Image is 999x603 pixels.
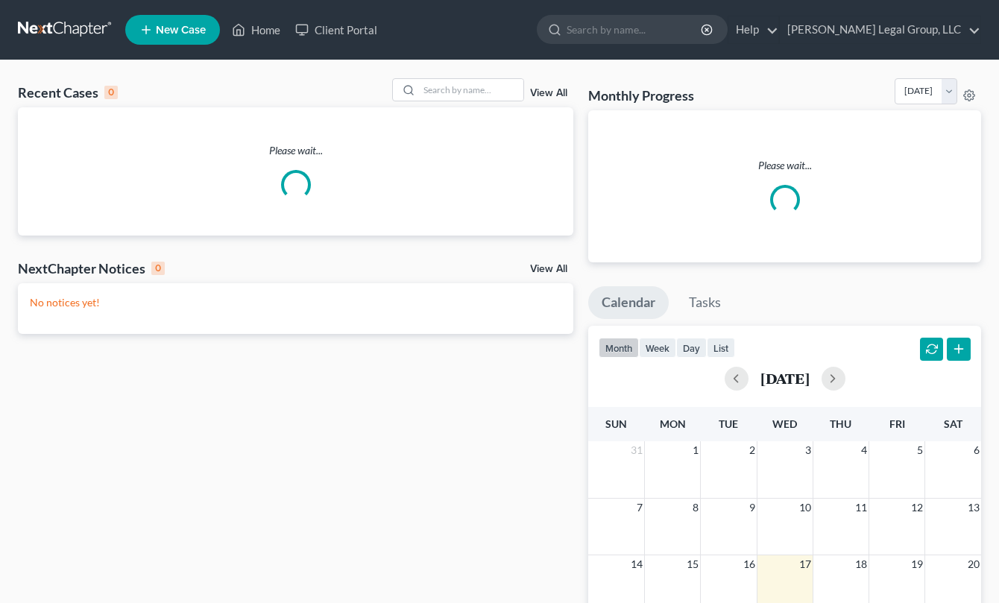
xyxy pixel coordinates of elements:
span: 12 [910,499,924,517]
span: 7 [635,499,644,517]
span: Sat [944,417,962,430]
span: 17 [798,555,813,573]
span: Fri [889,417,905,430]
a: Help [728,16,778,43]
span: 4 [860,441,869,459]
div: 0 [104,86,118,99]
div: Recent Cases [18,83,118,101]
span: 6 [972,441,981,459]
h2: [DATE] [760,370,810,386]
span: 18 [854,555,869,573]
span: 13 [966,499,981,517]
h3: Monthly Progress [588,86,694,104]
span: Wed [772,417,797,430]
input: Search by name... [567,16,703,43]
span: 10 [798,499,813,517]
span: 8 [691,499,700,517]
a: View All [530,264,567,274]
span: Thu [830,417,851,430]
p: Please wait... [600,158,969,173]
p: Please wait... [18,143,573,158]
span: 16 [742,555,757,573]
span: 2 [748,441,757,459]
a: Home [224,16,288,43]
a: Client Portal [288,16,385,43]
span: New Case [156,25,206,36]
span: 14 [629,555,644,573]
span: 15 [685,555,700,573]
span: 20 [966,555,981,573]
span: 19 [910,555,924,573]
a: Tasks [675,286,734,319]
a: View All [530,88,567,98]
span: 31 [629,441,644,459]
a: [PERSON_NAME] Legal Group, LLC [780,16,980,43]
button: day [676,338,707,358]
span: Sun [605,417,627,430]
button: month [599,338,639,358]
span: 11 [854,499,869,517]
input: Search by name... [419,79,523,101]
p: No notices yet! [30,295,561,310]
button: list [707,338,735,358]
div: NextChapter Notices [18,259,165,277]
div: 0 [151,262,165,275]
span: Mon [660,417,686,430]
span: 1 [691,441,700,459]
span: 5 [916,441,924,459]
span: 9 [748,499,757,517]
a: Calendar [588,286,669,319]
span: Tue [719,417,738,430]
button: week [639,338,676,358]
span: 3 [804,441,813,459]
